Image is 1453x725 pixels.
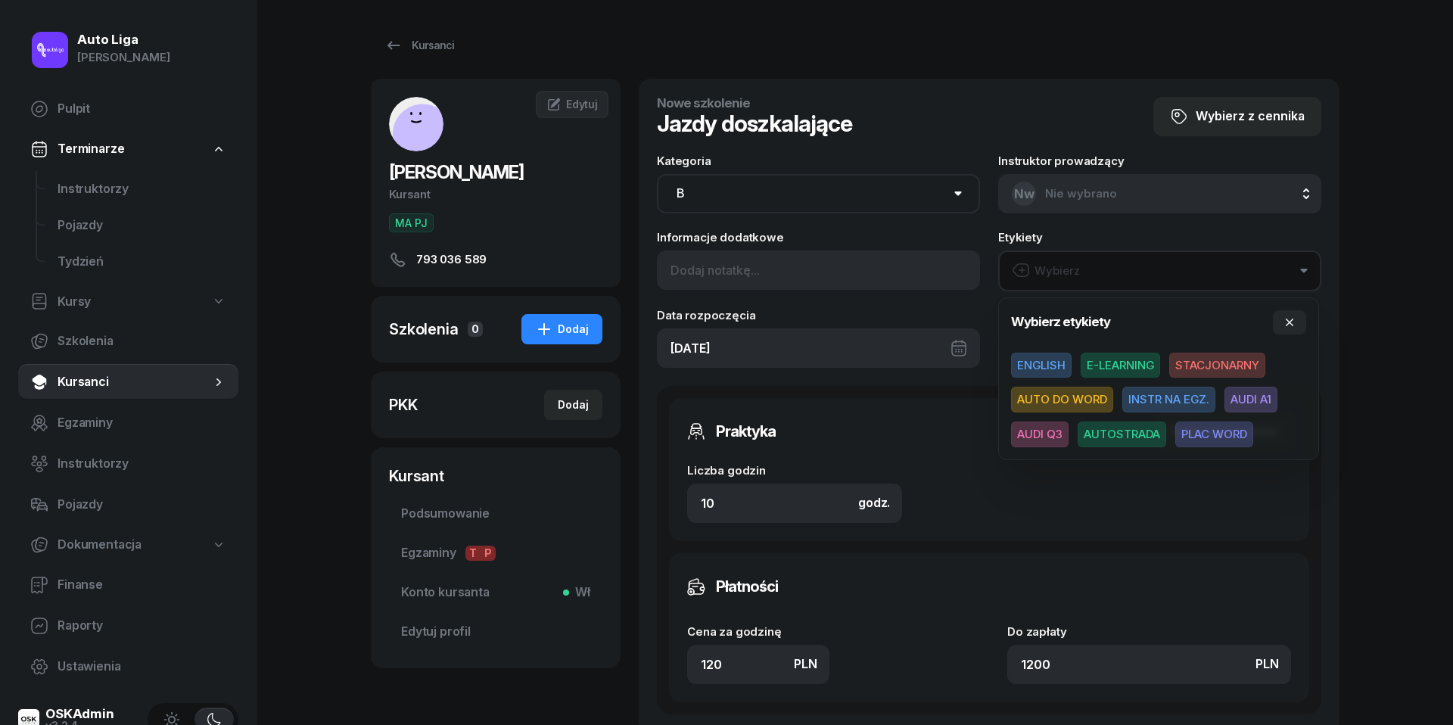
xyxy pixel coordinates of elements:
[687,645,829,684] input: 0
[465,546,481,561] span: T
[58,252,226,272] span: Tydzień
[18,91,238,127] a: Pulpit
[18,405,238,441] a: Egzaminy
[77,48,170,67] div: [PERSON_NAME]
[416,250,487,269] span: 793 036 589
[389,496,602,532] a: Podsumowanie
[558,396,589,414] div: Dodaj
[1011,353,1072,378] button: ENGLISH
[58,454,226,474] span: Instruktorzy
[1122,387,1215,412] button: INSTR NA EGZ.
[535,320,589,338] div: Dodaj
[998,174,1321,213] button: NwNie wybrano
[58,179,226,199] span: Instruktorzy
[389,185,602,204] div: Kursant
[18,608,238,644] a: Raporty
[58,575,226,595] span: Finanse
[468,322,483,337] span: 0
[18,487,238,523] a: Pojazdy
[536,91,608,118] a: Edytuj
[389,213,434,232] button: MA PJ
[1045,186,1117,201] span: Nie wybrano
[371,30,468,61] a: Kursanci
[58,657,226,677] span: Ustawienia
[384,36,454,54] div: Kursanci
[401,622,590,642] span: Edytuj profil
[58,616,226,636] span: Raporty
[389,535,602,571] a: EgzaminyTP
[1011,312,1110,332] h4: Wybierz etykiety
[1078,422,1166,447] button: AUTOSTRADA
[18,567,238,603] a: Finanse
[1012,261,1080,281] div: Wybierz
[18,527,238,562] a: Dokumentacja
[389,250,602,269] a: 793 036 589
[1169,353,1265,378] button: STACJONARNY
[58,216,226,235] span: Pojazdy
[389,319,459,340] div: Szkolenia
[716,419,776,443] h3: Praktyka
[58,331,226,351] span: Szkolenia
[998,250,1321,291] button: Wybierz
[687,484,902,523] input: 0
[401,583,590,602] span: Konto kursanta
[716,574,778,599] h3: Płatności
[1011,422,1069,447] button: AUDI Q3
[18,649,238,685] a: Ustawienia
[544,390,602,420] button: Dodaj
[58,139,124,159] span: Terminarze
[18,285,238,319] a: Kursy
[1014,188,1035,201] span: Nw
[1224,387,1277,412] button: AUDI A1
[45,244,238,280] a: Tydzień
[77,33,170,46] div: Auto Liga
[657,250,980,290] input: Dodaj notatkę...
[401,543,590,563] span: Egzaminy
[18,323,238,359] a: Szkolenia
[521,314,602,344] button: Dodaj
[1170,107,1305,126] div: Wybierz z cennika
[566,98,598,110] span: Edytuj
[58,495,226,515] span: Pojazdy
[58,99,226,119] span: Pulpit
[389,614,602,650] a: Edytuj profil
[45,171,238,207] a: Instruktorzy
[58,535,142,555] span: Dokumentacja
[45,207,238,244] a: Pojazdy
[1007,645,1291,684] input: 0
[401,504,590,524] span: Podsumowanie
[389,161,524,183] span: [PERSON_NAME]
[1175,422,1253,447] button: PLAC WORD
[58,292,91,312] span: Kursy
[389,574,602,611] a: Konto kursantaWł
[45,708,114,720] div: OSKAdmin
[657,97,852,110] h4: Nowe szkolenie
[18,132,238,166] a: Terminarze
[58,413,226,433] span: Egzaminy
[58,372,211,392] span: Kursanci
[657,110,852,137] h1: Jazdy doszkalające
[1153,97,1321,136] button: Wybierz z cennika
[569,583,590,602] span: Wł
[389,465,602,487] div: Kursant
[389,394,418,415] div: PKK
[18,364,238,400] a: Kursanci
[1011,387,1113,412] button: AUTO DO WORD
[18,446,238,482] a: Instruktorzy
[481,546,496,561] span: P
[1081,353,1160,378] button: E-LEARNING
